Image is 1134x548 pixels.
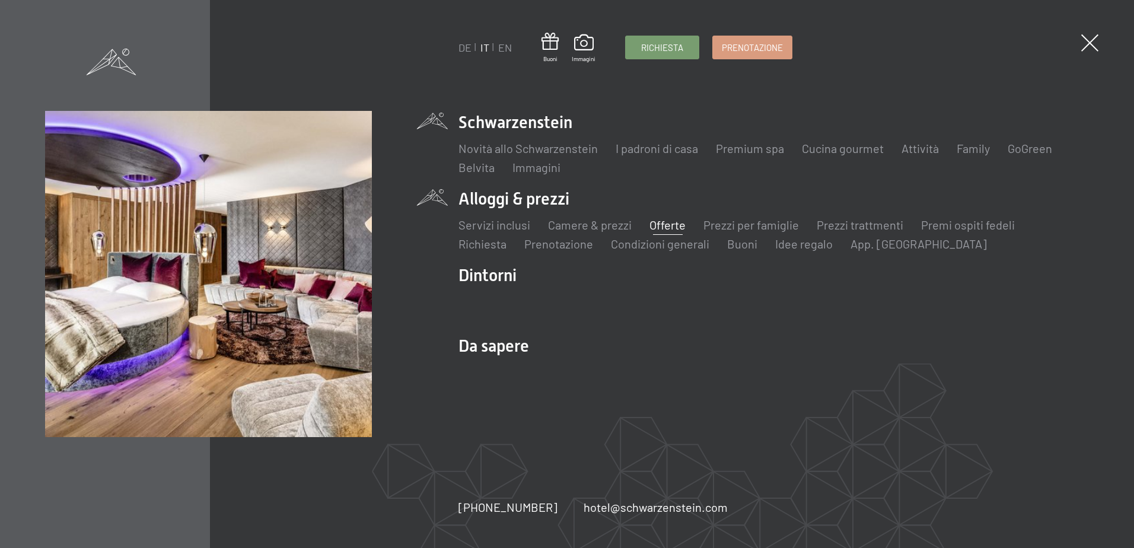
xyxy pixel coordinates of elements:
a: Premium spa [716,141,784,155]
a: Novità allo Schwarzenstein [458,141,598,155]
a: Servizi inclusi [458,218,530,232]
a: [PHONE_NUMBER] [458,499,558,515]
a: Cucina gourmet [802,141,884,155]
a: Family [957,141,990,155]
a: hotel@schwarzenstein.com [584,499,728,515]
a: Idee regalo [775,237,833,251]
a: Richiesta [458,237,507,251]
a: Richiesta [626,36,699,59]
a: Immagini [512,160,560,174]
a: App. [GEOGRAPHIC_DATA] [850,237,987,251]
a: Prenotazione [524,237,593,251]
a: Premi ospiti fedeli [921,218,1015,232]
a: Prezzi trattmenti [817,218,903,232]
a: IT [480,41,489,54]
a: Attività [902,141,939,155]
a: Condizioni generali [611,237,709,251]
span: Buoni [541,55,559,63]
a: Buoni [541,33,559,63]
span: Richiesta [641,42,683,54]
a: Camere & prezzi [548,218,632,232]
a: Immagini [572,34,595,63]
a: GoGreen [1008,141,1052,155]
span: Prenotazione [722,42,783,54]
a: I padroni di casa [616,141,698,155]
span: Immagini [572,55,595,63]
span: [PHONE_NUMBER] [458,500,558,514]
a: DE [458,41,472,54]
a: EN [498,41,512,54]
a: Offerte [649,218,686,232]
a: Prezzi per famiglie [703,218,799,232]
a: Belvita [458,160,495,174]
a: Buoni [727,237,757,251]
a: Prenotazione [713,36,792,59]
